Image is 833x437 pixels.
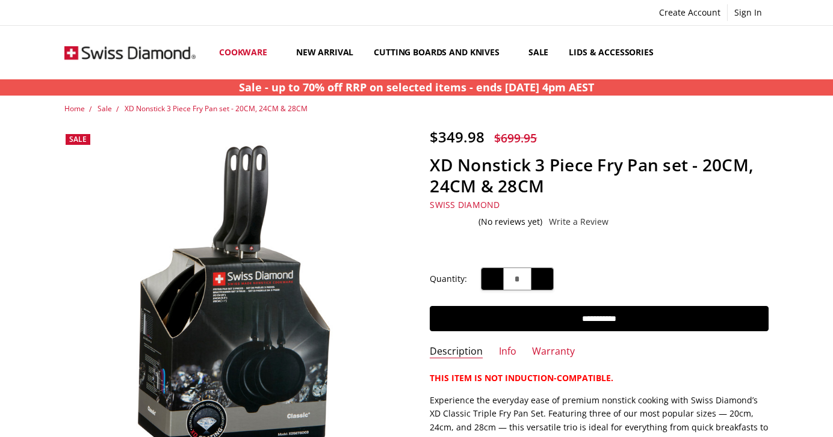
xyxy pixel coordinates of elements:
a: XD Nonstick 3 Piece Fry Pan set - 20CM, 24CM & 28CM [125,103,308,114]
span: Sale [69,134,87,144]
strong: THIS ITEM IS NOT INDUCTION-COMPATIBLE. [430,372,613,384]
a: Warranty [532,345,575,359]
img: Free Shipping On Every Order [64,26,196,79]
span: $699.95 [494,130,537,146]
a: Description [430,345,483,359]
h1: XD Nonstick 3 Piece Fry Pan set - 20CM, 24CM & 28CM [430,154,769,197]
a: Sale [98,103,112,114]
a: Cutting boards and knives [364,26,518,79]
strong: Sale - up to 70% off RRP on selected items - ends [DATE] 4pm AEST [239,80,594,94]
a: Write a Review [549,217,608,227]
a: Home [64,103,85,114]
a: Swiss Diamond [430,199,500,210]
span: $349.98 [430,127,485,147]
span: (No reviews yet) [478,217,542,227]
a: Lids & Accessories [559,26,672,79]
a: Cookware [209,26,286,79]
a: Sign In [728,4,769,21]
a: Create Account [652,4,727,21]
label: Quantity: [430,272,467,286]
a: Info [499,345,516,359]
a: New arrival [286,26,364,79]
a: Sale [518,26,559,79]
a: Top Sellers [672,26,745,79]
